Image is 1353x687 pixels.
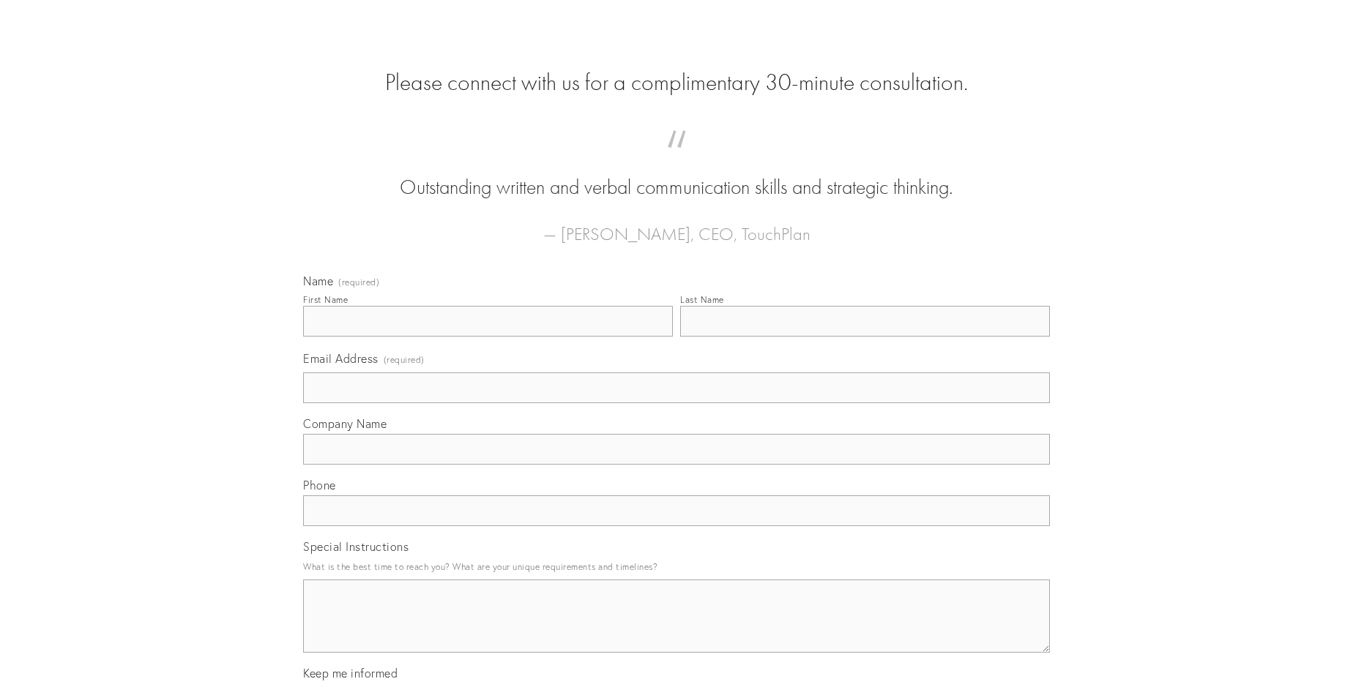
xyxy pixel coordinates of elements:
span: Email Address [303,351,379,366]
blockquote: Outstanding written and verbal communication skills and strategic thinking. [327,145,1026,202]
span: Keep me informed [303,666,398,680]
span: Company Name [303,416,387,431]
span: Name [303,274,333,288]
span: (required) [384,350,425,369]
h2: Please connect with us for a complimentary 30-minute consultation. [303,69,1050,97]
span: (required) [338,278,379,287]
p: What is the best time to reach you? What are your unique requirements and timelines? [303,557,1050,577]
div: Last Name [680,294,724,305]
span: “ [327,145,1026,173]
figcaption: — [PERSON_NAME], CEO, TouchPlan [327,202,1026,249]
span: Phone [303,478,336,492]
div: First Name [303,294,348,305]
span: Special Instructions [303,539,409,554]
